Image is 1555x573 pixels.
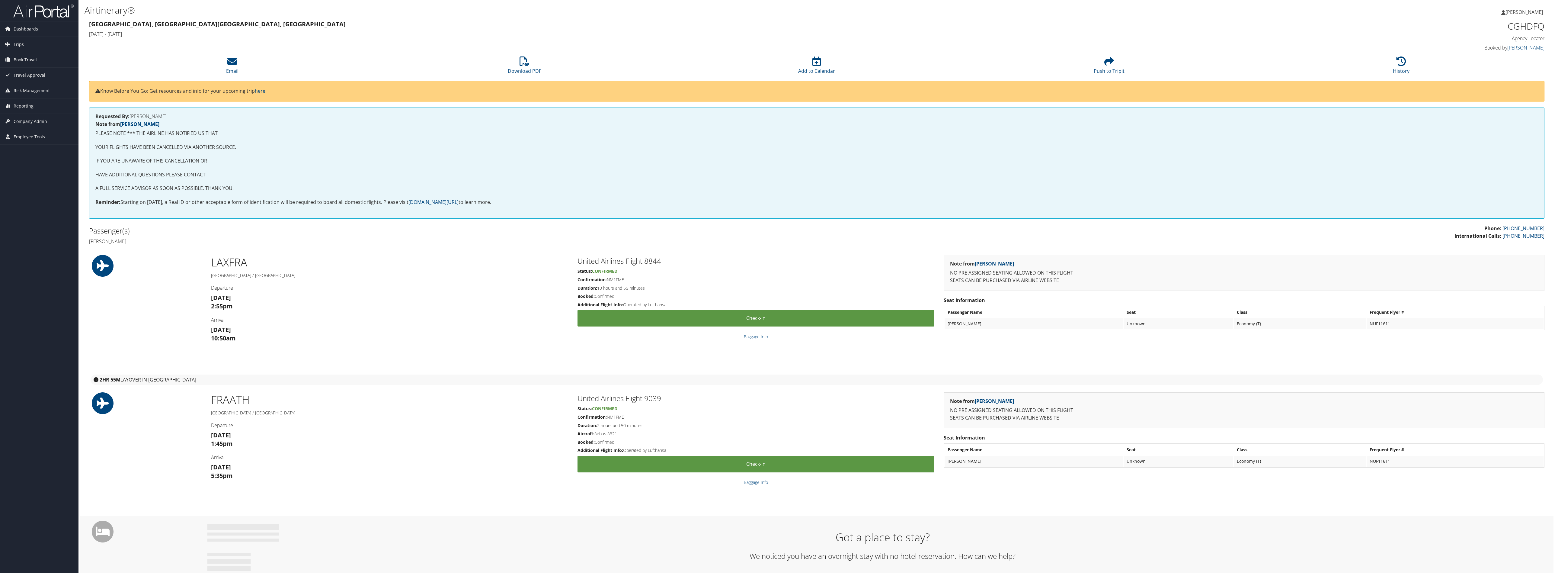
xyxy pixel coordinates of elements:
[578,302,623,307] strong: Additional Flight Info:
[1234,444,1366,455] th: Class
[95,157,1538,165] p: IF YOU ARE UNAWARE OF THIS CANCELLATION OR
[211,285,568,291] h4: Departure
[14,37,24,52] span: Trips
[211,255,568,270] h1: LAX FRA
[95,114,1538,119] h4: [PERSON_NAME]
[578,256,934,266] h2: United Airlines Flight 8844
[744,334,768,340] a: Baggage Info
[592,406,617,411] span: Confirmed
[950,269,1538,285] p: NO PRE ASSIGNED SEATING ALLOWED ON THIS FLIGHT SEATS CAN BE PURCHASED VIA AIRLINE WEBSITE
[950,407,1538,422] p: NO PRE ASSIGNED SEATING ALLOWED ON THIS FLIGHT SEATS CAN BE PURCHASED VIA AIRLINE WEBSITE
[578,393,934,404] h2: United Airlines Flight 9039
[91,375,1543,385] div: layover in [GEOGRAPHIC_DATA]
[1367,444,1544,455] th: Frequent Flyer #
[211,422,568,429] h4: Departure
[578,285,597,291] strong: Duration:
[578,431,594,436] strong: Aircraft:
[578,302,934,308] h5: Operated by Lufthansa
[578,456,934,472] a: Check-in
[14,68,45,83] span: Travel Approval
[944,434,985,441] strong: Seat Information
[950,260,1014,267] strong: Note from
[798,60,835,74] a: Add to Calendar
[578,423,934,429] h5: 2 hours and 50 minutes
[95,113,130,120] strong: Requested By:
[95,121,159,127] strong: Note from
[578,447,623,453] strong: Additional Flight Info:
[13,4,74,18] img: airportal-logo.png
[1367,318,1544,329] td: NUF11611
[255,88,265,94] a: here
[95,185,1538,192] p: A FULL SERVICE ADVISOR AS SOON AS POSSIBLE. THANK YOU.
[211,317,568,323] h4: Arrival
[1367,456,1544,467] td: NUF11611
[744,479,768,485] a: Baggage Info
[1124,456,1233,467] td: Unknown
[1094,60,1125,74] a: Push to Tripit
[89,238,812,245] h4: [PERSON_NAME]
[578,310,934,327] a: Check-in
[211,326,231,334] strong: [DATE]
[211,294,231,302] strong: [DATE]
[14,114,47,129] span: Company Admin
[578,277,607,282] strong: Confirmation:
[945,318,1123,329] td: [PERSON_NAME]
[975,260,1014,267] a: [PERSON_NAME]
[211,272,568,278] h5: [GEOGRAPHIC_DATA] / [GEOGRAPHIC_DATA]
[14,129,45,144] span: Employee Tools
[578,414,607,420] strong: Confirmation:
[578,293,595,299] strong: Booked:
[578,439,595,445] strong: Booked:
[975,398,1014,404] a: [PERSON_NAME]
[89,20,346,28] strong: [GEOGRAPHIC_DATA], [GEOGRAPHIC_DATA] [GEOGRAPHIC_DATA], [GEOGRAPHIC_DATA]
[1124,318,1233,329] td: Unknown
[211,334,236,342] strong: 10:50am
[1187,20,1544,33] h1: CGHDFQ
[211,302,233,310] strong: 2:55pm
[14,52,37,67] span: Book Travel
[578,285,934,291] h5: 10 hours and 55 minutes
[578,447,934,453] h5: Operated by Lufthansa
[1234,307,1366,318] th: Class
[211,410,568,416] h5: [GEOGRAPHIC_DATA] / [GEOGRAPHIC_DATA]
[1502,225,1544,232] a: [PHONE_NUMBER]
[1393,60,1409,74] a: History
[578,439,934,445] h5: Confirmed
[945,456,1123,467] td: [PERSON_NAME]
[211,392,568,407] h1: FRA ATH
[14,98,34,114] span: Reporting
[95,171,1538,179] p: HAVE ADDITIONAL QUESTIONS PLEASE CONTACT
[1234,318,1366,329] td: Economy (T)
[1124,307,1233,318] th: Seat
[578,423,597,428] strong: Duration:
[508,60,541,74] a: Download PDF
[1501,3,1549,21] a: [PERSON_NAME]
[1507,44,1544,51] a: [PERSON_NAME]
[945,307,1123,318] th: Passenger Name
[95,130,1538,137] p: PLEASE NOTE *** THE AIRLINE HAS NOTIFIED US THAT
[211,463,231,471] strong: [DATE]
[1484,225,1501,232] strong: Phone:
[1187,44,1544,51] h4: Booked by
[212,530,1553,545] h1: Got a place to stay?
[1367,307,1544,318] th: Frequent Flyer #
[408,199,459,205] a: [DOMAIN_NAME][URL]
[100,376,120,383] strong: 2HR 55M
[1454,233,1501,239] strong: International Calls:
[578,277,934,283] h5: NM1FME
[120,121,159,127] a: [PERSON_NAME]
[89,31,1178,37] h4: [DATE] - [DATE]
[578,431,934,437] h5: Airbus A321
[950,398,1014,404] strong: Note from
[944,297,985,304] strong: Seat Information
[578,414,934,420] h5: NM1FME
[211,431,231,439] strong: [DATE]
[14,83,50,98] span: Risk Management
[95,198,1538,206] p: Starting on [DATE], a Real ID or other acceptable form of identification will be required to boar...
[211,454,568,461] h4: Arrival
[592,268,617,274] span: Confirmed
[211,472,233,480] strong: 5:35pm
[1234,456,1366,467] td: Economy (T)
[95,199,120,205] strong: Reminder:
[85,4,1061,17] h1: Airtinerary®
